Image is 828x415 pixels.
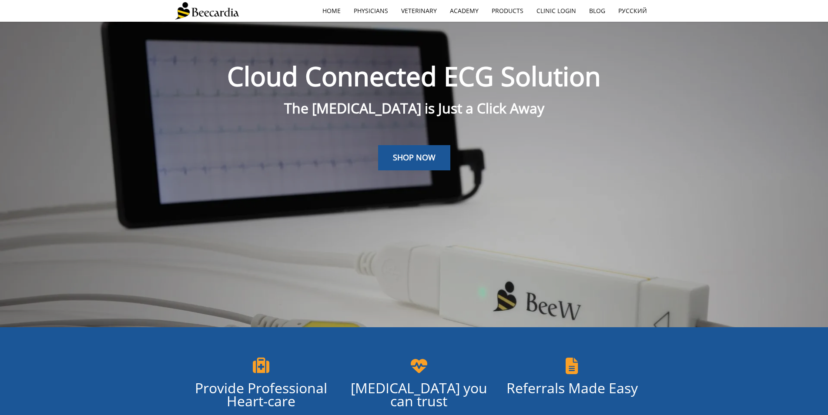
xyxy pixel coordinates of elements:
a: Русский [612,1,654,21]
a: Blog [583,1,612,21]
span: Provide Professional Heart-care [195,378,327,410]
img: Beecardia [175,2,239,20]
a: Academy [443,1,485,21]
span: The [MEDICAL_DATA] is Just a Click Away [284,99,544,117]
span: Cloud Connected ECG Solution [227,58,601,94]
a: Physicians [347,1,395,21]
a: SHOP NOW [378,145,450,170]
a: home [316,1,347,21]
span: Referrals Made Easy [506,378,638,397]
a: Clinic Login [530,1,583,21]
span: [MEDICAL_DATA] you can trust [351,378,487,410]
span: SHOP NOW [393,152,436,163]
a: Veterinary [395,1,443,21]
a: Products [485,1,530,21]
